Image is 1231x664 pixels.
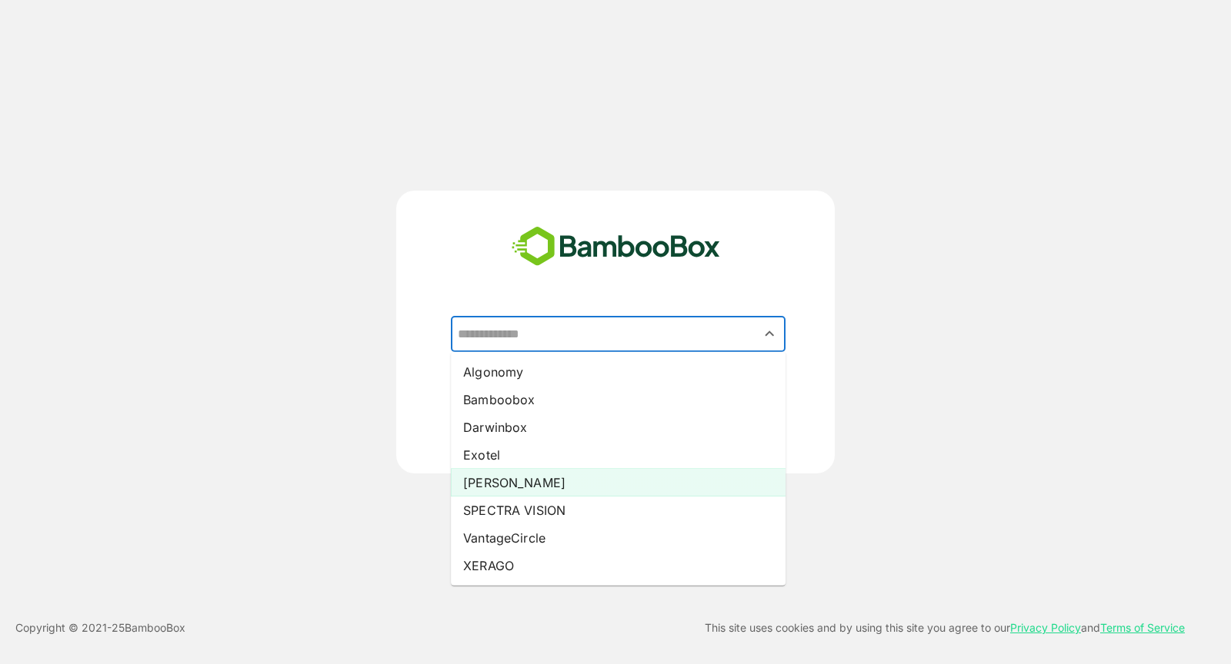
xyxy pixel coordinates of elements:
[451,358,786,386] li: Algonomy
[15,619,185,637] p: Copyright © 2021- 25 BambooBox
[451,413,786,441] li: Darwinbox
[451,552,786,579] li: XERAGO
[705,619,1185,637] p: This site uses cookies and by using this site you agree to our and
[451,496,786,524] li: SPECTRA VISION
[759,324,780,344] button: Close
[451,469,786,496] li: [PERSON_NAME]
[451,524,786,552] li: VantageCircle
[451,386,786,413] li: Bamboobox
[1100,621,1185,634] a: Terms of Service
[503,221,729,272] img: bamboobox
[1010,621,1081,634] a: Privacy Policy
[451,441,786,469] li: Exotel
